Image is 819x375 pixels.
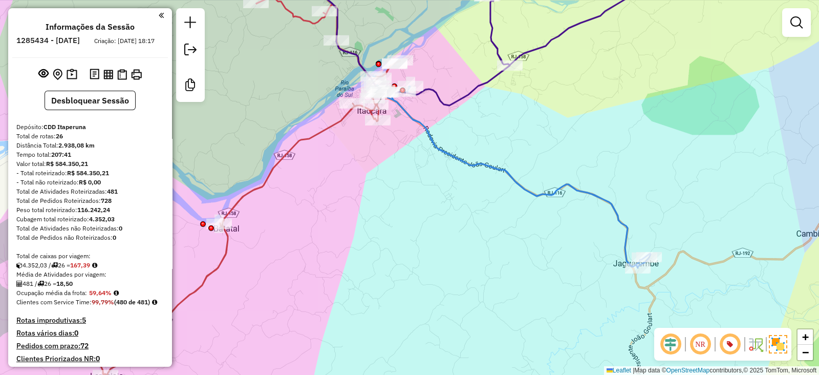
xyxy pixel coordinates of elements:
strong: 2.938,08 km [58,141,95,149]
span: Ocultar deslocamento [658,332,683,357]
h4: Informações da Sessão [46,22,135,32]
button: Centralizar mapa no depósito ou ponto de apoio [51,67,64,82]
div: Total de caixas por viagem: [16,252,164,261]
strong: 26 [56,132,63,140]
div: 4.352,03 / 26 = [16,261,164,270]
strong: 728 [101,197,112,204]
a: Zoom in [798,329,813,345]
strong: 72 [80,341,89,350]
strong: 4.352,03 [89,215,115,223]
i: Cubagem total roteirizado [16,262,23,268]
a: Exportar sessão [180,39,201,62]
div: Média de Atividades por viagem: [16,270,164,279]
strong: (480 de 481) [114,298,150,306]
div: Total de rotas: [16,132,164,141]
span: Clientes com Service Time: [16,298,92,306]
strong: R$ 584.350,21 [46,160,88,168]
img: Fluxo de ruas [747,336,764,352]
em: Rotas cross docking consideradas [152,299,157,305]
h6: 1285434 - [DATE] [16,36,80,45]
div: Peso total roteirizado: [16,205,164,215]
img: Exibir/Ocultar setores [769,335,787,353]
strong: 0 [113,234,116,241]
a: Zoom out [798,345,813,360]
div: Distância Total: [16,141,164,150]
strong: 167,39 [70,261,90,269]
div: Total de Pedidos não Roteirizados: [16,233,164,242]
div: 481 / 26 = [16,279,164,288]
button: Imprimir Rotas [129,67,144,82]
strong: R$ 0,00 [79,178,101,186]
a: Clique aqui para minimizar o painel [159,9,164,21]
strong: R$ 584.350,21 [67,169,109,177]
button: Logs desbloquear sessão [88,67,101,82]
strong: 0 [74,328,78,338]
a: Nova sessão e pesquisa [180,12,201,35]
strong: 99,79% [92,298,114,306]
h4: Clientes Priorizados NR: [16,355,164,363]
div: - Total não roteirizado: [16,178,164,187]
h4: Rotas improdutivas: [16,316,164,325]
div: Total de Atividades Roteirizadas: [16,187,164,196]
button: Exibir sessão original [36,66,51,82]
strong: 116.242,24 [77,206,110,214]
button: Visualizar relatório de Roteirização [101,67,115,81]
i: Total de rotas [37,281,44,287]
div: Cubagem total roteirizado: [16,215,164,224]
i: Total de Atividades [16,281,23,287]
div: Total de Pedidos Roteirizados: [16,196,164,205]
span: | [633,367,634,374]
a: Leaflet [607,367,631,374]
div: Total de Atividades não Roteirizadas: [16,224,164,233]
strong: 0 [96,354,100,363]
strong: 481 [107,187,118,195]
button: Painel de Sugestão [64,67,79,82]
span: + [802,330,809,343]
span: Exibir número da rota [718,332,742,357]
strong: 207:41 [51,151,71,158]
strong: CDD Itaperuna [44,123,86,131]
span: Ocupação média da frota: [16,289,87,297]
h4: Rotas vários dias: [16,329,164,338]
strong: 59,64% [89,289,112,297]
a: Criar modelo [180,75,201,98]
button: Visualizar Romaneio [115,67,129,82]
div: Depósito: [16,122,164,132]
div: Map data © contributors,© 2025 TomTom, Microsoft [604,366,819,375]
strong: 0 [119,224,122,232]
span: − [802,346,809,359]
i: Total de rotas [51,262,58,268]
a: OpenStreetMap [666,367,710,374]
i: Meta Caixas/viagem: 193,60 Diferença: -26,21 [92,262,97,268]
div: Valor total: [16,159,164,169]
strong: 5 [82,316,86,325]
div: Criação: [DATE] 18:17 [90,36,159,46]
em: Média calculada utilizando a maior ocupação (%Peso ou %Cubagem) de cada rota da sessão. Rotas cro... [114,290,119,296]
a: Exibir filtros [786,12,807,33]
div: Tempo total: [16,150,164,159]
span: Ocultar NR [688,332,713,357]
button: Desbloquear Sessão [45,91,136,110]
strong: 18,50 [56,280,73,287]
h4: Pedidos com prazo: [16,342,89,350]
div: - Total roteirizado: [16,169,164,178]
